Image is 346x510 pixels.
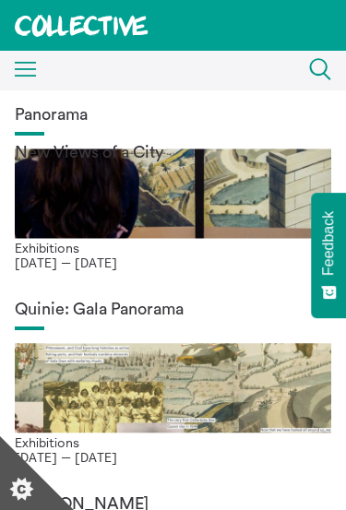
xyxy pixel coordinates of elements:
p: Exhibitions [15,435,331,450]
h2: New Views of a City [15,143,331,162]
h1: Panorama [15,105,331,125]
button: Feedback - Show survey [311,192,346,317]
h1: Quinie: Gala Panorama [15,300,331,319]
p: Exhibitions [15,241,331,255]
p: [DATE] — [DATE] [15,450,331,465]
span: Feedback [320,210,337,275]
p: [DATE] — [DATE] [15,255,331,270]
